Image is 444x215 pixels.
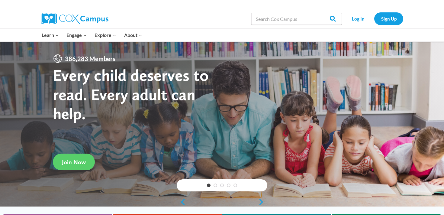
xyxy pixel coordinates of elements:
[62,158,86,166] span: Join Now
[124,31,142,39] span: About
[41,13,108,24] img: Cox Campus
[53,65,209,123] strong: Every child deserves to read. Every adult can help.
[345,12,371,25] a: Log In
[214,184,217,187] a: 2
[63,54,118,64] span: 386,283 Members
[66,31,87,39] span: Engage
[374,12,403,25] a: Sign Up
[177,198,186,206] a: previous
[38,29,146,41] nav: Primary Navigation
[227,184,230,187] a: 4
[233,184,237,187] a: 5
[258,198,267,206] a: next
[95,31,116,39] span: Explore
[177,196,267,208] div: content slider buttons
[207,184,211,187] a: 1
[42,31,59,39] span: Learn
[220,184,224,187] a: 3
[251,13,342,25] input: Search Cox Campus
[53,154,95,170] a: Join Now
[345,12,403,25] nav: Secondary Navigation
